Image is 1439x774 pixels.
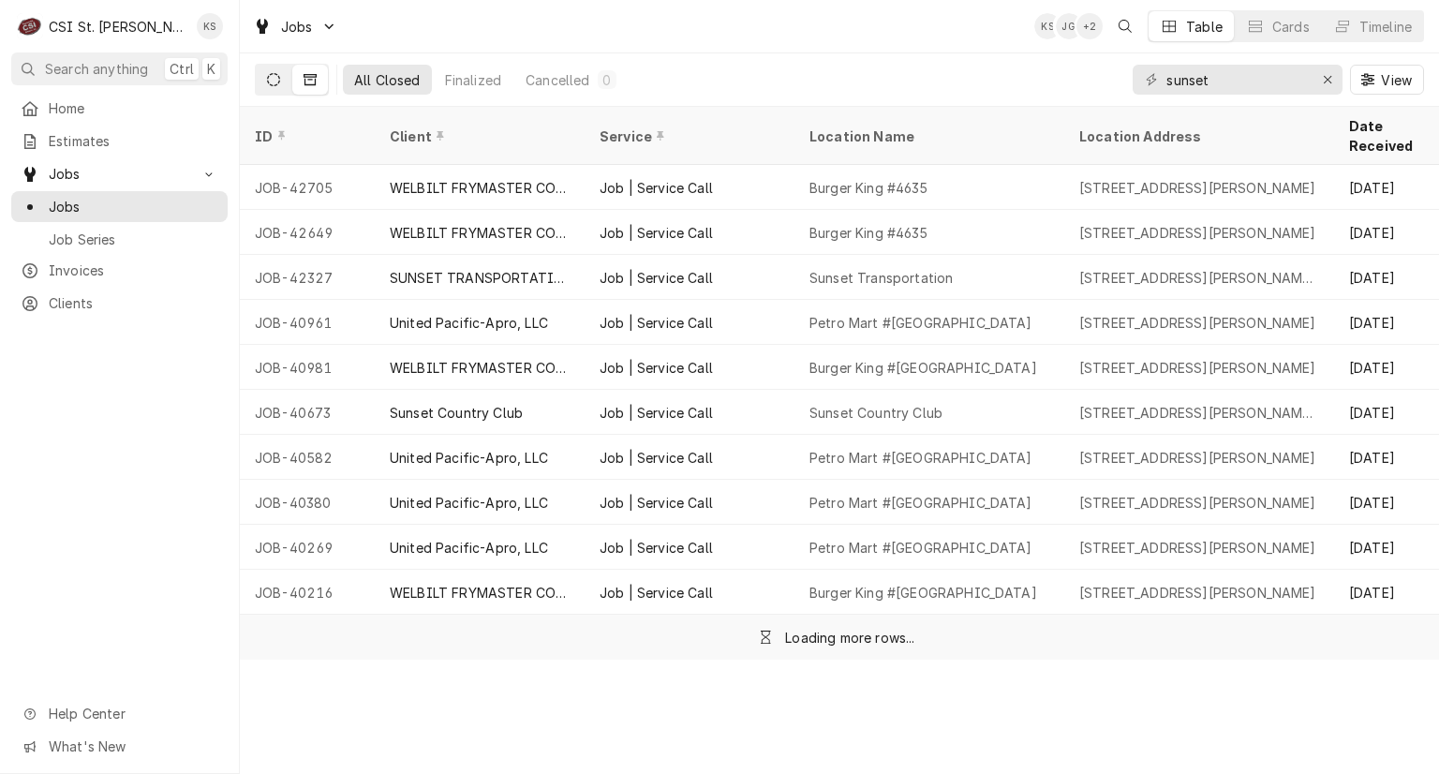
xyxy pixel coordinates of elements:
div: Sunset Transportation [809,268,953,288]
span: Jobs [49,197,218,216]
div: KS [197,13,223,39]
div: JOB-40269 [240,525,375,570]
div: CSI St. [PERSON_NAME] [49,17,186,37]
div: Petro Mart #[GEOGRAPHIC_DATA] [809,493,1032,513]
div: 0 [601,70,613,90]
div: JOB-42327 [240,255,375,300]
div: JOB-40380 [240,480,375,525]
div: Job | Service Call [600,538,713,558]
div: Finalized [445,70,501,90]
div: [STREET_ADDRESS][PERSON_NAME] [1079,538,1316,558]
button: Erase input [1313,65,1343,95]
div: Job | Service Call [600,313,713,333]
div: [STREET_ADDRESS][PERSON_NAME] [1079,313,1316,333]
div: United Pacific-Apro, LLC [390,313,548,333]
div: [STREET_ADDRESS][PERSON_NAME] [1079,493,1316,513]
div: WELBILT FRYMASTER CORPORATION [390,178,570,198]
div: JOB-40216 [240,570,375,615]
div: All Closed [354,70,421,90]
div: Burger King #4635 [809,223,927,243]
span: View [1377,70,1416,90]
span: Jobs [281,17,313,37]
div: Sunset Country Club [390,403,523,423]
a: Go to Help Center [11,698,228,729]
button: Open search [1110,11,1140,41]
div: [STREET_ADDRESS][PERSON_NAME] [1079,358,1316,378]
div: Location Name [809,127,1046,146]
div: Table [1186,17,1223,37]
div: JOB-40582 [240,435,375,480]
div: Job | Service Call [600,268,713,288]
div: Petro Mart #[GEOGRAPHIC_DATA] [809,448,1032,468]
div: [STREET_ADDRESS][PERSON_NAME] [1079,223,1316,243]
div: Kris Swearingen's Avatar [197,13,223,39]
div: Petro Mart #[GEOGRAPHIC_DATA] [809,538,1032,558]
div: CSI St. Louis's Avatar [17,13,43,39]
span: Help Center [49,704,216,723]
button: Search anythingCtrlK [11,52,228,85]
div: Kris Swearingen's Avatar [1034,13,1061,39]
a: Clients [11,288,228,319]
div: [STREET_ADDRESS][PERSON_NAME] [1079,583,1316,603]
div: Jeff George's Avatar [1056,13,1082,39]
a: Go to What's New [11,731,228,762]
span: Estimates [49,131,218,151]
div: WELBILT FRYMASTER CORPORATION [390,583,570,603]
div: SUNSET TRANSPORTATION [390,268,570,288]
div: United Pacific-Apro, LLC [390,448,548,468]
span: Clients [49,293,218,313]
input: Keyword search [1166,65,1307,95]
a: Go to Jobs [245,11,345,42]
div: JOB-40673 [240,390,375,435]
div: Job | Service Call [600,403,713,423]
span: K [207,59,215,79]
div: [STREET_ADDRESS][PERSON_NAME][PERSON_NAME] [1079,268,1319,288]
div: WELBILT FRYMASTER CORPORATION [390,358,570,378]
span: Search anything [45,59,148,79]
div: WELBILT FRYMASTER CORPORATION [390,223,570,243]
div: + 2 [1076,13,1103,39]
span: Home [49,98,218,118]
div: [STREET_ADDRESS][PERSON_NAME] [1079,448,1316,468]
span: Invoices [49,260,218,280]
div: Cards [1272,17,1310,37]
div: C [17,13,43,39]
div: Job | Service Call [600,583,713,603]
div: Burger King #[GEOGRAPHIC_DATA] [809,358,1037,378]
div: Sunset Country Club [809,403,942,423]
div: ID [255,127,356,146]
button: View [1350,65,1424,95]
div: United Pacific-Apro, LLC [390,538,548,558]
a: Go to Jobs [11,158,228,189]
div: Job | Service Call [600,448,713,468]
div: Service [600,127,776,146]
div: Job | Service Call [600,358,713,378]
div: Burger King #4635 [809,178,927,198]
span: Ctrl [170,59,194,79]
div: [STREET_ADDRESS][PERSON_NAME][PERSON_NAME] [1079,403,1319,423]
a: Home [11,93,228,124]
div: Location Address [1079,127,1315,146]
div: [STREET_ADDRESS][PERSON_NAME] [1079,178,1316,198]
div: Cancelled [526,70,589,90]
div: JOB-40961 [240,300,375,345]
div: Job | Service Call [600,493,713,513]
a: Jobs [11,191,228,222]
span: Job Series [49,230,218,249]
div: Client [390,127,566,146]
a: Estimates [11,126,228,156]
div: JOB-42649 [240,210,375,255]
a: Invoices [11,255,228,286]
div: Date Received [1349,116,1435,156]
div: Burger King #[GEOGRAPHIC_DATA] [809,583,1037,603]
div: JG [1056,13,1082,39]
div: JOB-42705 [240,165,375,210]
div: Loading more rows... [785,628,914,647]
div: Petro Mart #[GEOGRAPHIC_DATA] [809,313,1032,333]
div: Job | Service Call [600,223,713,243]
span: What's New [49,737,216,756]
div: KS [1034,13,1061,39]
div: United Pacific-Apro, LLC [390,493,548,513]
a: Job Series [11,224,228,255]
div: Timeline [1359,17,1412,37]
